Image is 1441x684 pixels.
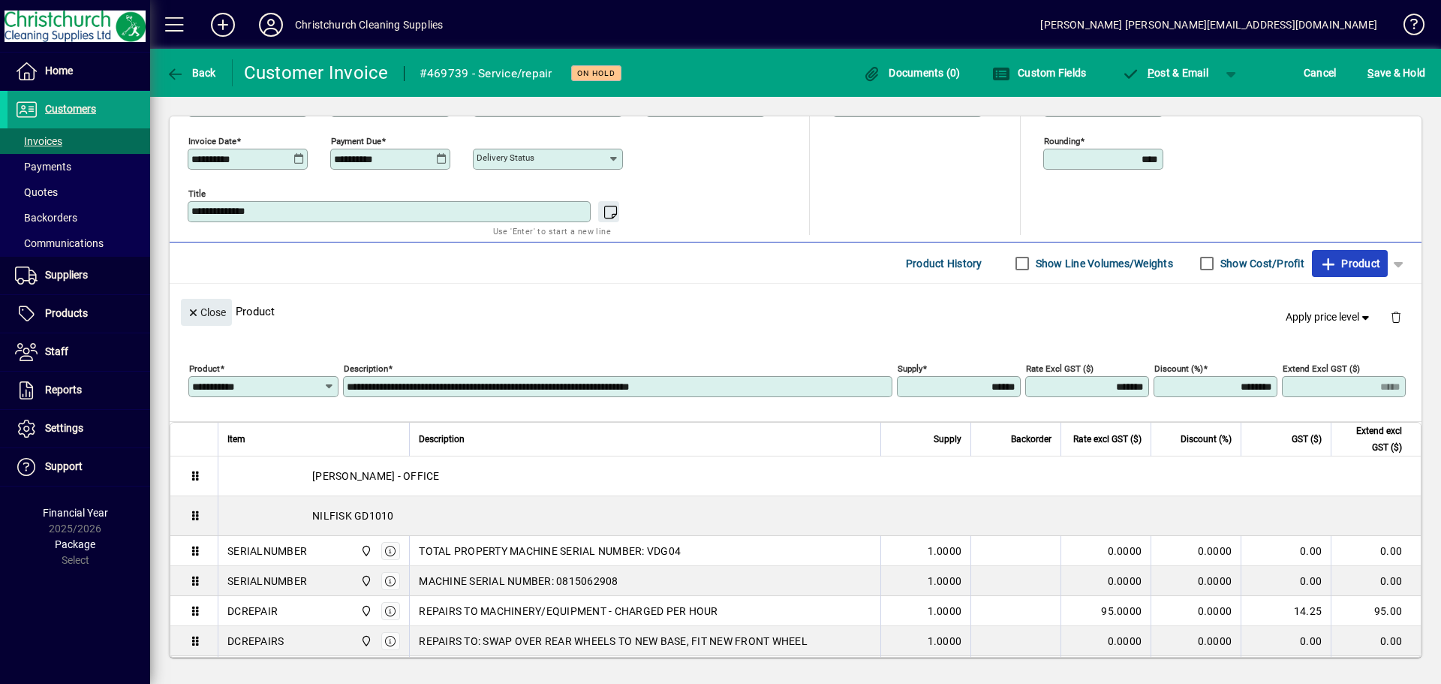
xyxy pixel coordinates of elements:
[1148,67,1154,79] span: P
[419,544,681,559] span: TOTAL PROPERTY MACHINE SERIAL NUMBER: VDG04
[1292,431,1322,447] span: GST ($)
[1367,61,1425,85] span: ave & Hold
[419,431,465,447] span: Description
[8,410,150,447] a: Settings
[8,257,150,294] a: Suppliers
[1070,604,1142,619] div: 95.0000
[8,205,150,231] a: Backorders
[863,67,961,79] span: Documents (0)
[577,68,615,78] span: On hold
[247,11,295,38] button: Profile
[1181,431,1232,447] span: Discount (%)
[8,448,150,486] a: Support
[419,634,808,649] span: REPAIRS TO: SWAP OVER REAR WHEELS TO NEW BASE, FIT NEW FRONT WHEEL
[419,574,618,589] span: MACHINE SERIAL NUMBER: 0815062908
[1241,536,1331,566] td: 0.00
[295,13,443,37] div: Christchurch Cleaning Supplies
[1011,431,1051,447] span: Backorder
[928,634,962,649] span: 1.0000
[227,604,278,619] div: DCREPAIR
[859,59,964,86] button: Documents (0)
[162,59,220,86] button: Back
[356,543,374,559] span: Christchurch Cleaning Supplies Ltd
[1331,626,1421,656] td: 0.00
[227,544,307,559] div: SERIALNUMBER
[928,544,962,559] span: 1.0000
[15,135,62,147] span: Invoices
[1026,363,1094,374] mat-label: Rate excl GST ($)
[1280,304,1379,331] button: Apply price level
[1114,59,1216,86] button: Post & Email
[906,252,982,276] span: Product History
[1378,310,1414,324] app-page-header-button: Delete
[1241,626,1331,656] td: 0.00
[900,250,988,277] button: Product History
[1073,431,1142,447] span: Rate excl GST ($)
[199,11,247,38] button: Add
[1040,13,1377,37] div: [PERSON_NAME] [PERSON_NAME][EMAIL_ADDRESS][DOMAIN_NAME]
[218,496,1421,535] div: NILFISK GD1010
[419,604,717,619] span: REPAIRS TO MACHINERY/EQUIPMENT - CHARGED PER HOUR
[1154,363,1203,374] mat-label: Discount (%)
[43,507,108,519] span: Financial Year
[187,300,226,325] span: Close
[1070,544,1142,559] div: 0.0000
[15,212,77,224] span: Backorders
[45,65,73,77] span: Home
[1241,596,1331,626] td: 14.25
[356,573,374,589] span: Christchurch Cleaning Supplies Ltd
[227,431,245,447] span: Item
[1217,256,1304,271] label: Show Cost/Profit
[1286,309,1373,325] span: Apply price level
[188,188,206,199] mat-label: Title
[1241,566,1331,596] td: 0.00
[1121,67,1208,79] span: ost & Email
[45,460,83,472] span: Support
[8,333,150,371] a: Staff
[1151,596,1241,626] td: 0.0000
[356,603,374,619] span: Christchurch Cleaning Supplies Ltd
[244,61,389,85] div: Customer Invoice
[493,222,611,240] mat-hint: Use 'Enter' to start a new line
[177,305,236,318] app-page-header-button: Close
[227,634,284,649] div: DCREPAIRS
[45,422,83,434] span: Settings
[988,59,1091,86] button: Custom Fields
[928,604,962,619] span: 1.0000
[1340,423,1402,456] span: Extend excl GST ($)
[1151,536,1241,566] td: 0.0000
[15,237,104,249] span: Communications
[1300,59,1340,86] button: Cancel
[45,103,96,115] span: Customers
[1331,566,1421,596] td: 0.00
[150,59,233,86] app-page-header-button: Back
[1151,626,1241,656] td: 0.0000
[1331,596,1421,626] td: 95.00
[1331,536,1421,566] td: 0.00
[8,179,150,205] a: Quotes
[8,154,150,179] a: Payments
[992,67,1087,79] span: Custom Fields
[181,299,232,326] button: Close
[45,384,82,396] span: Reports
[45,307,88,319] span: Products
[218,457,1421,496] div: [PERSON_NAME] - OFFICE
[188,136,236,146] mat-label: Invoice date
[45,269,88,281] span: Suppliers
[8,231,150,256] a: Communications
[1151,566,1241,596] td: 0.0000
[1070,574,1142,589] div: 0.0000
[189,363,220,374] mat-label: Product
[227,574,307,589] div: SERIALNUMBER
[928,574,962,589] span: 1.0000
[934,431,961,447] span: Supply
[356,633,374,649] span: Christchurch Cleaning Supplies Ltd
[15,161,71,173] span: Payments
[45,345,68,357] span: Staff
[8,53,150,90] a: Home
[1033,256,1173,271] label: Show Line Volumes/Weights
[344,363,388,374] mat-label: Description
[1378,299,1414,335] button: Delete
[477,152,534,163] mat-label: Delivery status
[8,128,150,154] a: Invoices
